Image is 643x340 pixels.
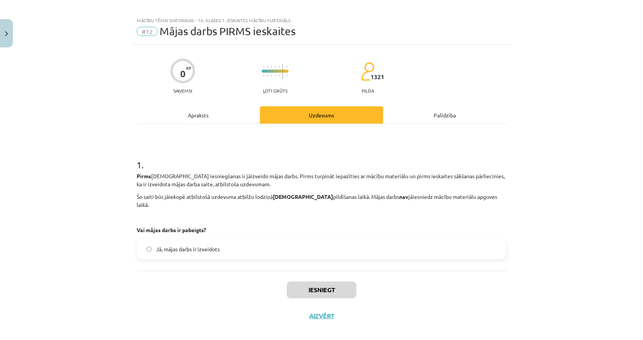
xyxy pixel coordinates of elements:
[137,18,506,23] div: Mācību tēma: Datorikas - 10. klases 1. ieskaites mācību materiāls
[271,75,272,76] img: icon-short-line-57e1e144782c952c97e751825c79c345078a6d821885a25fce030b3d8c18986b.svg
[137,172,151,179] strong: Pirms
[186,66,191,70] span: XP
[279,66,279,68] img: icon-short-line-57e1e144782c952c97e751825c79c345078a6d821885a25fce030b3d8c18986b.svg
[273,193,333,200] strong: [DEMOGRAPHIC_DATA]
[263,66,264,68] img: icon-short-line-57e1e144782c952c97e751825c79c345078a6d821885a25fce030b3d8c18986b.svg
[287,281,356,298] button: Iesniegt
[263,75,264,76] img: icon-short-line-57e1e144782c952c97e751825c79c345078a6d821885a25fce030b3d8c18986b.svg
[5,31,8,36] img: icon-close-lesson-0947bae3869378f0d4975bcd49f059093ad1ed9edebbc8119c70593378902aed.svg
[267,66,268,68] img: icon-short-line-57e1e144782c952c97e751825c79c345078a6d821885a25fce030b3d8c18986b.svg
[383,106,506,124] div: Palīdzība
[137,226,206,233] strong: Vai mājas darbs ir pabeigts?
[286,75,287,76] img: icon-short-line-57e1e144782c952c97e751825c79c345078a6d821885a25fce030b3d8c18986b.svg
[156,245,220,253] span: Jā, mājas darbs ir izveidots
[180,68,186,79] div: 0
[279,75,279,76] img: icon-short-line-57e1e144782c952c97e751825c79c345078a6d821885a25fce030b3d8c18986b.svg
[361,62,374,81] img: students-c634bb4e5e11cddfef0936a35e636f08e4e9abd3cc4e673bd6f9a4125e45ecb1.svg
[160,25,295,37] span: Mājas darbs PIRMS ieskaites
[137,146,506,170] h1: 1 .
[137,106,260,124] div: Apraksts
[307,312,336,320] button: Aizvērt
[267,75,268,76] img: icon-short-line-57e1e144782c952c97e751825c79c345078a6d821885a25fce030b3d8c18986b.svg
[286,66,287,68] img: icon-short-line-57e1e144782c952c97e751825c79c345078a6d821885a25fce030b3d8c18986b.svg
[282,64,283,79] img: icon-long-line-d9ea69661e0d244f92f715978eff75569469978d946b2353a9bb055b3ed8787d.svg
[137,27,158,36] span: #12
[271,66,272,68] img: icon-short-line-57e1e144782c952c97e751825c79c345078a6d821885a25fce030b3d8c18986b.svg
[260,106,383,124] div: Uzdevums
[370,73,384,80] span: 1321
[362,88,374,93] p: pilda
[170,88,195,93] p: Saņemsi
[137,172,506,188] p: [DEMOGRAPHIC_DATA] iesniegšanas ir jāizveido mājas darbs. Pirms turpināt iepazīties ar mācību mat...
[263,88,287,93] p: Ļoti grūts
[399,193,408,200] strong: nav
[147,247,152,252] input: Jā, mājas darbs ir izveidots
[137,193,506,209] p: Šo saiti būs jāiekopē atbilstošā uzdevuma atbilžu lodziņā pildīšanas laikā. Mājas darbs jāiesnied...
